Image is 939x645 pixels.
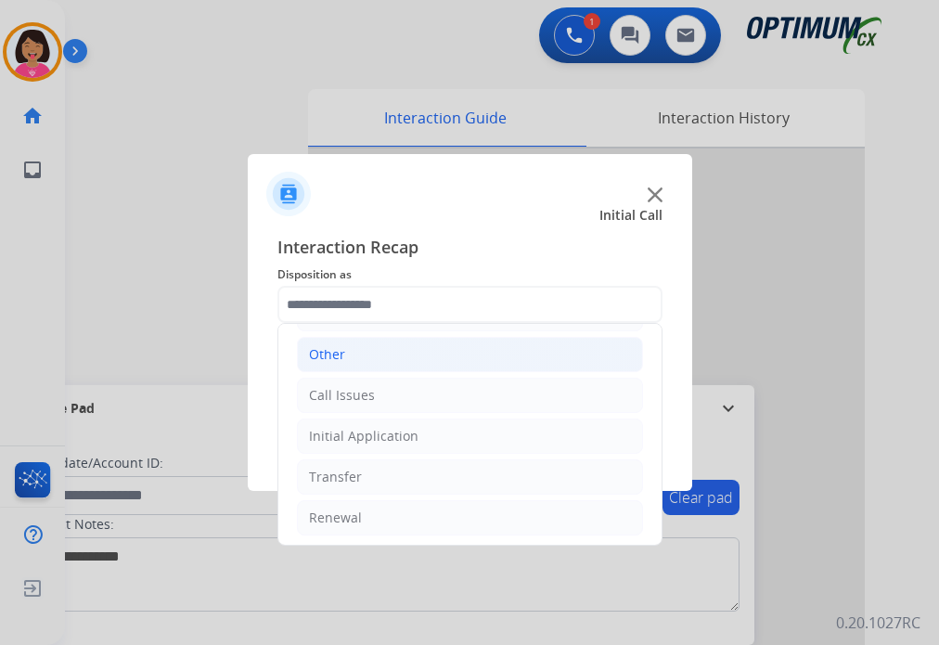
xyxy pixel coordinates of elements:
[266,172,311,216] img: contactIcon
[309,509,362,527] div: Renewal
[836,612,920,634] p: 0.20.1027RC
[309,468,362,486] div: Transfer
[309,427,418,445] div: Initial Application
[309,386,375,405] div: Call Issues
[599,206,662,225] span: Initial Call
[277,264,662,286] span: Disposition as
[277,234,662,264] span: Interaction Recap
[309,345,345,364] div: Other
